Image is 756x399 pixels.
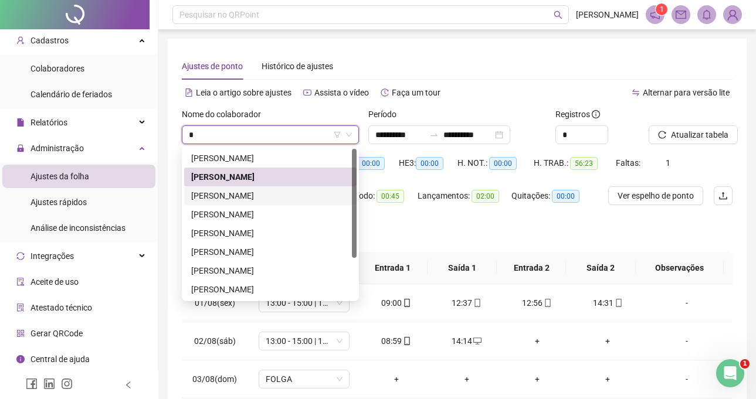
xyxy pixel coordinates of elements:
[652,335,721,347] div: -
[511,189,594,203] div: Quitações:
[441,373,493,386] div: +
[191,170,350,183] div: [PERSON_NAME]
[16,329,25,337] span: qrcode
[472,337,482,345] span: desktop
[740,359,750,369] span: 1
[441,335,493,347] div: 14:14
[191,208,350,221] div: [PERSON_NAME]
[30,64,84,73] span: Colaboradores
[182,108,269,121] label: Nome do colaborador
[582,335,633,347] div: +
[191,152,350,165] div: [PERSON_NAME]
[30,90,112,99] span: Calendário de feriados
[30,277,79,287] span: Aceite de uso
[636,252,724,284] th: Observações
[30,197,87,207] span: Ajustes rápidos
[570,157,598,170] span: 56:23
[428,252,497,284] th: Saída 1
[314,88,369,97] span: Assista o vídeo
[724,6,741,23] img: 91474
[358,252,428,284] th: Entrada 1
[43,378,55,390] span: linkedin
[582,296,633,309] div: 14:31
[543,299,552,307] span: mobile
[16,144,25,152] span: lock
[30,172,89,181] span: Ajustes da folha
[554,11,562,19] span: search
[671,128,728,141] span: Atualizar tabela
[357,157,385,170] span: 00:00
[194,336,236,346] span: 02/08(sáb)
[30,36,69,45] span: Cadastros
[429,130,439,139] span: swap-right
[191,264,350,277] div: [PERSON_NAME]
[457,156,534,170] div: H. NOT.:
[472,299,482,307] span: mobile
[340,156,399,170] div: HE 2:
[184,149,357,168] div: ANDRESSA BRITO SANTOS
[16,355,25,363] span: info-circle
[676,9,686,20] span: mail
[511,335,563,347] div: +
[266,370,343,388] span: FOLGA
[368,108,404,121] label: Período
[616,158,642,168] span: Faltas:
[658,131,666,139] span: reload
[30,303,92,312] span: Atestado técnico
[429,130,439,139] span: to
[399,156,457,170] div: HE 3:
[660,5,664,13] span: 1
[472,190,499,203] span: 02:00
[489,157,517,170] span: 00:00
[441,296,493,309] div: 12:37
[371,373,422,386] div: +
[381,88,389,97] span: history
[416,157,443,170] span: 00:00
[566,252,635,284] th: Saída 2
[184,168,357,186] div: BRENDA LIMA DE SOUZA
[650,9,660,20] span: notification
[184,243,357,261] div: MATHEUS BRITO PEREIRA
[196,88,291,97] span: Leia o artigo sobre ajustes
[30,329,83,338] span: Gerar QRCode
[30,144,84,153] span: Administração
[30,223,126,233] span: Análise de inconsistências
[266,332,343,350] span: 13:00 - 15:00 | 15:20 - 18:20
[266,294,343,312] span: 13:00 - 15:00 | 15:20 - 18:20
[192,374,237,384] span: 03/08(dom)
[402,299,411,307] span: mobile
[16,118,25,127] span: file
[345,131,352,138] span: down
[645,261,714,274] span: Observações
[718,191,728,200] span: upload
[16,303,25,312] span: solution
[418,189,511,203] div: Lançamentos:
[511,296,563,309] div: 12:56
[371,296,422,309] div: 09:00
[652,296,721,309] div: -
[303,88,311,97] span: youtube
[184,280,357,299] div: ROBSON SANTOS MATOS
[185,88,193,97] span: file-text
[618,189,694,202] span: Ver espelho de ponto
[534,156,616,170] div: H. TRAB.:
[576,8,639,21] span: [PERSON_NAME]
[701,9,712,20] span: bell
[555,108,600,121] span: Registros
[656,4,667,15] sup: 1
[643,88,730,97] span: Alternar para versão lite
[716,359,744,387] iframe: Intercom live chat
[608,186,703,205] button: Ver espelho de ponto
[371,335,422,347] div: 08:59
[652,373,721,386] div: -
[377,190,404,203] span: 00:45
[184,186,357,205] div: BRENDA MOREIRA REIS
[16,36,25,45] span: user-add
[30,251,74,261] span: Integrações
[511,373,563,386] div: +
[30,354,90,364] span: Central de ajuda
[191,189,350,202] div: [PERSON_NAME]
[184,224,357,243] div: GABRIELE DO ESPIRITO SANTOS
[124,381,133,389] span: left
[334,131,341,138] span: filter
